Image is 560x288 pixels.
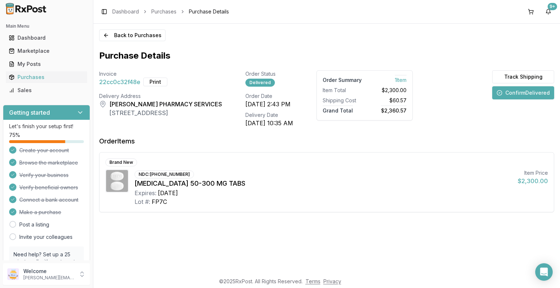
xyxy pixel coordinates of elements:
a: My Posts [6,58,87,71]
span: 1 Item [395,75,407,83]
div: [PERSON_NAME] PHARMACY SERVICES [109,100,222,109]
span: Browse the marketplace [19,159,78,166]
a: Purchases [6,71,87,84]
a: Dashboard [112,8,139,15]
span: 22cc0c32f48e [99,78,140,86]
span: Purchase Details [189,8,229,15]
div: Item Price [518,169,548,177]
div: Invoice [99,70,222,78]
div: Dashboard [9,34,84,42]
span: Verify your business [19,171,69,179]
div: [DATE] [158,189,178,197]
img: User avatar [7,268,19,280]
span: Grand Total [323,106,353,114]
a: Dashboard [6,31,87,44]
div: FP7C [152,197,167,206]
span: Create your account [19,147,69,154]
div: Marketplace [9,47,84,55]
div: Order Date [245,92,293,100]
div: [DATE] 10:35 AM [245,119,293,127]
div: Sales [9,87,84,94]
span: 75 % [9,131,20,139]
img: RxPost Logo [3,3,50,15]
div: Order Status [245,70,293,78]
div: Brand New [105,158,137,166]
div: [STREET_ADDRESS] [109,109,222,117]
button: Track Shipping [492,70,554,83]
button: Sales [3,84,90,96]
h2: Main Menu [6,23,87,29]
div: Order Items [99,136,135,146]
button: Dashboard [3,32,90,44]
a: Marketplace [6,44,87,58]
img: Dovato 50-300 MG TABS [106,170,128,192]
a: Privacy [323,278,341,284]
div: Shipping Cost [323,97,362,104]
span: Make a purchase [19,209,61,216]
div: Delivery Address [99,92,222,100]
div: [DATE] 2:43 PM [245,100,293,109]
div: Item Total [323,87,362,94]
div: Lot #: [135,197,150,206]
button: Purchases [3,71,90,83]
a: Post a listing [19,221,49,228]
button: Marketplace [3,45,90,57]
a: Sales [6,84,87,97]
p: Let's finish your setup first! [9,123,84,130]
button: 9+ [542,6,554,17]
button: Print [143,78,167,86]
button: ConfirmDelivered [492,86,554,99]
div: $60.57 [367,97,407,104]
div: Expires: [135,189,156,197]
div: Order Summary [323,76,362,84]
button: My Posts [3,58,90,70]
span: Connect a bank account [19,196,78,204]
a: Terms [306,278,320,284]
p: Welcome [23,268,74,275]
p: [PERSON_NAME][EMAIL_ADDRESS][DOMAIN_NAME] [23,275,74,281]
div: Delivered [245,79,275,87]
button: Back to Purchases [99,29,166,41]
p: Need help? Set up a 25 minute call with our team to set up. [13,251,79,273]
div: $2,300.00 [518,177,548,185]
div: 9+ [548,3,557,10]
nav: breadcrumb [112,8,229,15]
div: Purchases [9,74,84,81]
span: Verify beneficial owners [19,184,78,191]
div: Open Intercom Messenger [535,263,553,281]
span: $2,300.00 [382,87,407,94]
div: NDC: [PHONE_NUMBER] [135,170,194,178]
h1: Purchase Details [99,50,170,62]
div: My Posts [9,60,84,68]
a: Purchases [151,8,176,15]
div: [MEDICAL_DATA] 50-300 MG TABS [135,178,512,189]
h3: Getting started [9,108,50,117]
a: Invite your colleagues [19,233,73,241]
div: Delivery Date [245,111,293,119]
span: $2,360.57 [381,106,407,114]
